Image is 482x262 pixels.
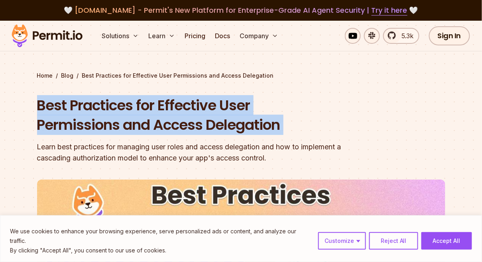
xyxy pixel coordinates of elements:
a: Docs [212,28,233,44]
a: Pricing [181,28,209,44]
button: Company [236,28,281,44]
a: Home [37,72,53,80]
h1: Best Practices for Effective User Permissions and Access Delegation [37,96,343,135]
div: / / [37,72,445,80]
span: [DOMAIN_NAME] - Permit's New Platform for Enterprise-Grade AI Agent Security | [75,5,407,15]
button: Reject All [369,232,418,250]
p: By clicking "Accept All", you consent to our use of cookies. [10,246,312,255]
button: Accept All [421,232,472,250]
button: Customize [318,232,366,250]
span: 5.3k [397,31,414,41]
button: Learn [145,28,178,44]
div: 🤍 🤍 [19,5,463,16]
a: Blog [61,72,74,80]
button: Solutions [98,28,142,44]
img: Permit logo [8,22,86,49]
div: Learn best practices for managing user roles and access delegation and how to implement a cascadi... [37,141,343,164]
a: Sign In [429,26,470,45]
a: 5.3k [383,28,419,44]
p: We use cookies to enhance your browsing experience, serve personalized ads or content, and analyz... [10,227,312,246]
a: Try it here [372,5,407,16]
